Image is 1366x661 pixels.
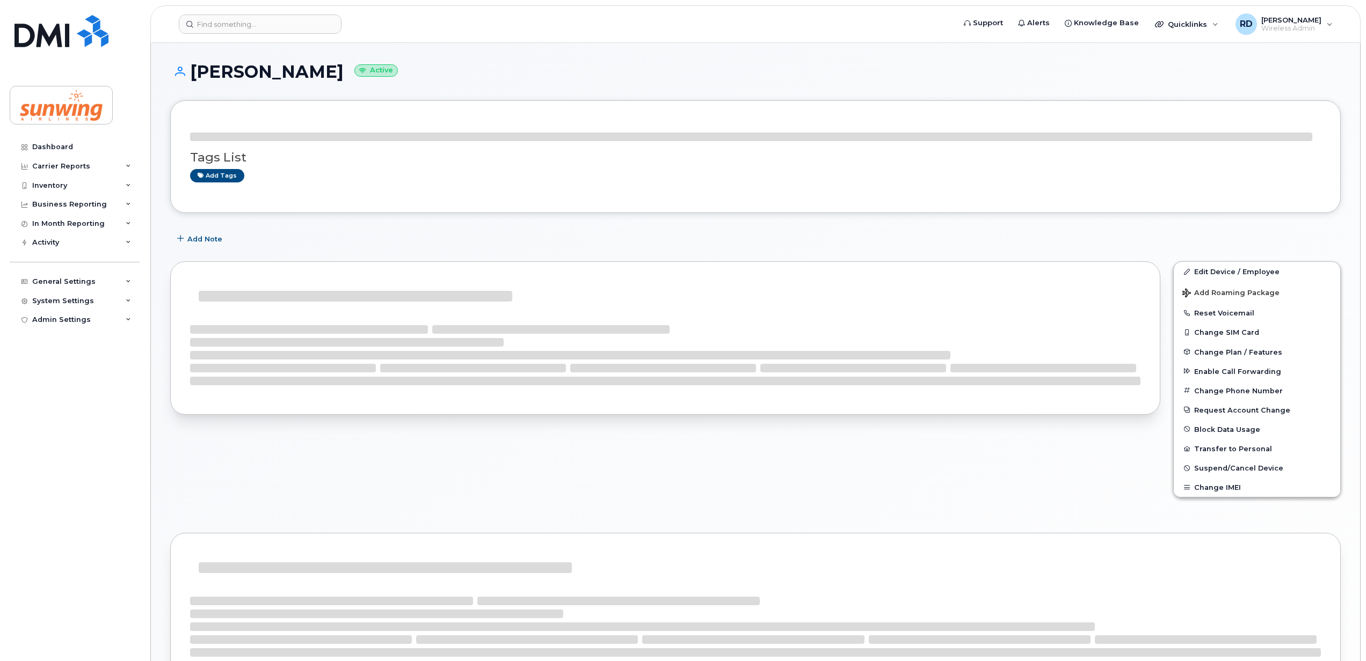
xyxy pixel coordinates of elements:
[170,62,1341,81] h1: [PERSON_NAME]
[1194,464,1283,472] span: Suspend/Cancel Device
[190,169,244,182] a: Add tags
[1174,400,1340,420] button: Request Account Change
[1174,439,1340,458] button: Transfer to Personal
[1174,381,1340,400] button: Change Phone Number
[354,64,398,77] small: Active
[1174,262,1340,281] a: Edit Device / Employee
[1174,420,1340,439] button: Block Data Usage
[190,151,1321,164] h3: Tags List
[1174,281,1340,303] button: Add Roaming Package
[1174,322,1340,342] button: Change SIM Card
[1174,303,1340,322] button: Reset Voicemail
[1174,458,1340,478] button: Suspend/Cancel Device
[1182,289,1280,299] span: Add Roaming Package
[1174,342,1340,362] button: Change Plan / Features
[1194,348,1282,356] span: Change Plan / Features
[187,234,222,244] span: Add Note
[170,229,231,248] button: Add Note
[1174,362,1340,381] button: Enable Call Forwarding
[1194,367,1281,375] span: Enable Call Forwarding
[1174,478,1340,497] button: Change IMEI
